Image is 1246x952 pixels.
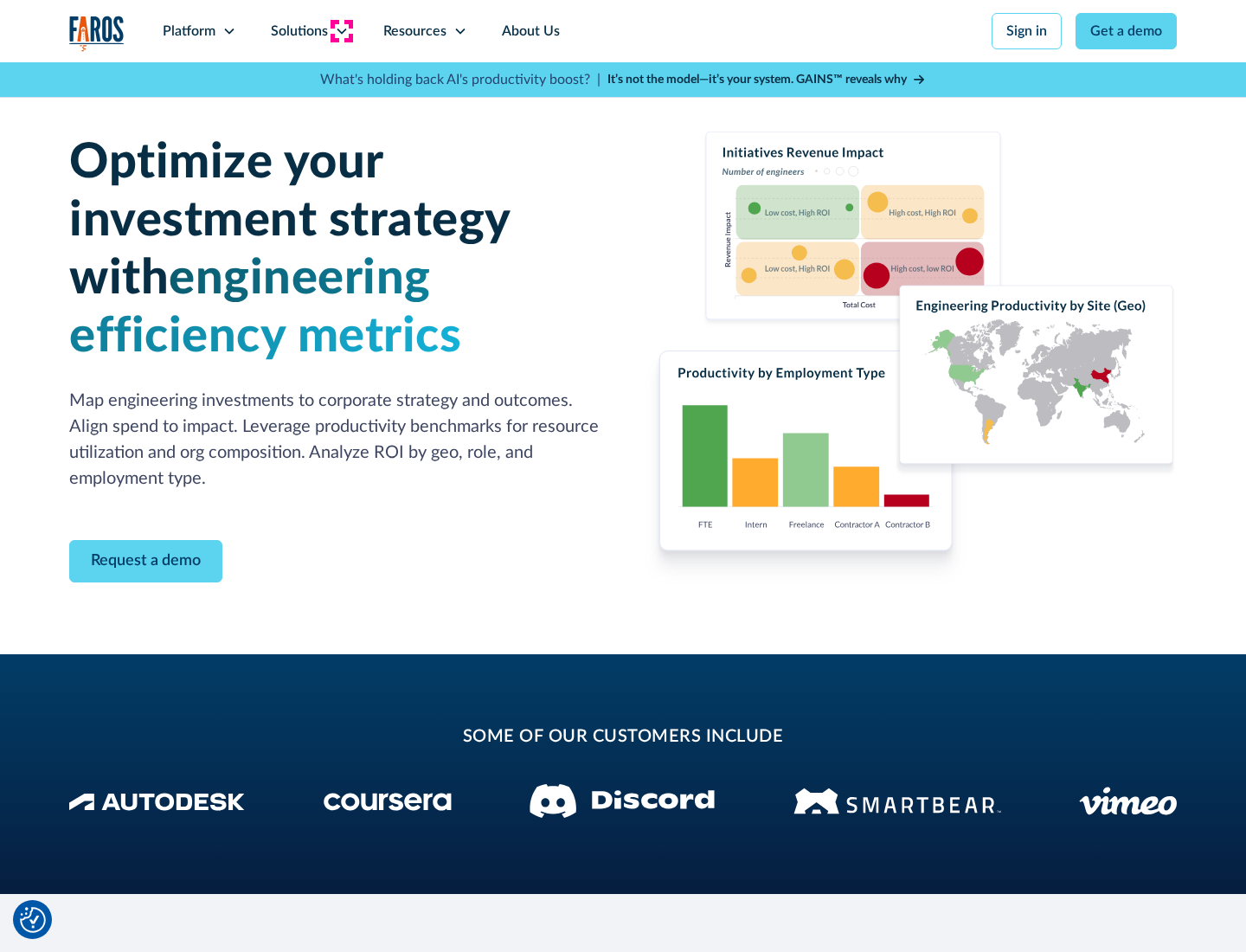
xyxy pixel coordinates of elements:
div: Solutions [271,21,328,42]
h2: some of our customers include [208,724,1038,749]
img: Discord logo [530,784,715,818]
a: home [69,16,125,51]
a: Get a demo [1076,13,1177,49]
img: Logo of the analytics and reporting company Faros. [69,16,125,51]
div: Platform [163,21,215,42]
span: engineering efficiency metrics [69,254,461,361]
strong: It’s not the model—it’s your system. GAINS™ reveals why [607,74,907,86]
img: Charts displaying initiatives revenue impact, productivity by employment type and engineering pro... [644,132,1177,585]
p: What's holding back AI's productivity boost? | [320,69,601,90]
a: Contact Modal [69,540,222,582]
button: Cookie Settings [20,907,46,933]
img: Autodesk Logo [69,793,245,811]
img: Smartbear Logo [793,785,1001,817]
img: Coursera Logo [324,793,452,811]
a: It’s not the model—it’s your system. GAINS™ reveals why [607,71,926,89]
div: Resources [383,21,446,42]
p: Map engineering investments to corporate strategy and outcomes. Align spend to impact. Leverage p... [69,388,602,492]
img: Vimeo logo [1079,787,1177,815]
a: Sign in [992,13,1062,49]
h1: Optimize your investment strategy with [69,134,602,367]
img: Revisit consent button [20,907,46,933]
